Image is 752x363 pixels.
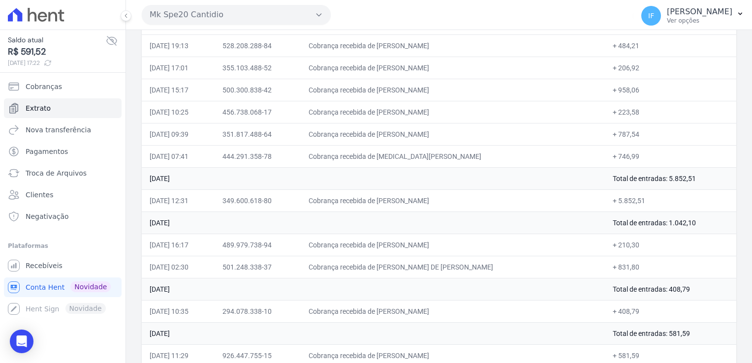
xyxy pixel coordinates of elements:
[10,330,33,353] div: Open Intercom Messenger
[26,212,69,221] span: Negativação
[8,240,118,252] div: Plataformas
[605,256,736,278] td: + 831,80
[605,123,736,145] td: + 787,54
[301,256,604,278] td: Cobrança recebida de [PERSON_NAME] DE [PERSON_NAME]
[667,7,732,17] p: [PERSON_NAME]
[4,98,122,118] a: Extrato
[633,2,752,30] button: IF [PERSON_NAME] Ver opções
[605,300,736,322] td: + 408,79
[26,282,64,292] span: Conta Hent
[142,167,605,189] td: [DATE]
[667,17,732,25] p: Ver opções
[215,256,301,278] td: 501.248.338-37
[142,5,331,25] button: Mk Spe20 Cantidio
[215,145,301,167] td: 444.291.358-78
[605,278,736,300] td: Total de entradas: 408,79
[301,79,604,101] td: Cobrança recebida de [PERSON_NAME]
[26,190,53,200] span: Clientes
[301,123,604,145] td: Cobrança recebida de [PERSON_NAME]
[142,300,215,322] td: [DATE] 10:35
[605,234,736,256] td: + 210,30
[215,189,301,212] td: 349.600.618-80
[142,278,605,300] td: [DATE]
[605,34,736,57] td: + 484,21
[142,189,215,212] td: [DATE] 12:31
[4,120,122,140] a: Nova transferência
[4,163,122,183] a: Troca de Arquivos
[26,147,68,156] span: Pagamentos
[215,57,301,79] td: 355.103.488-52
[26,261,63,271] span: Recebíveis
[215,34,301,57] td: 528.208.288-84
[4,77,122,96] a: Cobranças
[4,277,122,297] a: Conta Hent Novidade
[142,212,605,234] td: [DATE]
[215,101,301,123] td: 456.738.068-17
[8,35,106,45] span: Saldo atual
[605,145,736,167] td: + 746,99
[8,59,106,67] span: [DATE] 17:22
[4,207,122,226] a: Negativação
[301,234,604,256] td: Cobrança recebida de [PERSON_NAME]
[142,322,605,344] td: [DATE]
[605,167,736,189] td: Total de entradas: 5.852,51
[215,300,301,322] td: 294.078.338-10
[4,185,122,205] a: Clientes
[605,101,736,123] td: + 223,58
[605,189,736,212] td: + 5.852,51
[648,12,654,19] span: IF
[142,79,215,101] td: [DATE] 15:17
[605,57,736,79] td: + 206,92
[301,189,604,212] td: Cobrança recebida de [PERSON_NAME]
[215,123,301,145] td: 351.817.488-64
[215,234,301,256] td: 489.979.738-94
[301,57,604,79] td: Cobrança recebida de [PERSON_NAME]
[142,145,215,167] td: [DATE] 07:41
[26,168,87,178] span: Troca de Arquivos
[8,45,106,59] span: R$ 591,52
[26,103,51,113] span: Extrato
[142,123,215,145] td: [DATE] 09:39
[301,145,604,167] td: Cobrança recebida de [MEDICAL_DATA][PERSON_NAME]
[26,82,62,91] span: Cobranças
[605,212,736,234] td: Total de entradas: 1.042,10
[605,322,736,344] td: Total de entradas: 581,59
[142,101,215,123] td: [DATE] 10:25
[70,281,111,292] span: Novidade
[4,142,122,161] a: Pagamentos
[142,234,215,256] td: [DATE] 16:17
[301,34,604,57] td: Cobrança recebida de [PERSON_NAME]
[605,79,736,101] td: + 958,06
[142,34,215,57] td: [DATE] 19:13
[26,125,91,135] span: Nova transferência
[4,256,122,275] a: Recebíveis
[8,77,118,319] nav: Sidebar
[215,79,301,101] td: 500.300.838-42
[142,256,215,278] td: [DATE] 02:30
[142,57,215,79] td: [DATE] 17:01
[301,300,604,322] td: Cobrança recebida de [PERSON_NAME]
[301,101,604,123] td: Cobrança recebida de [PERSON_NAME]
